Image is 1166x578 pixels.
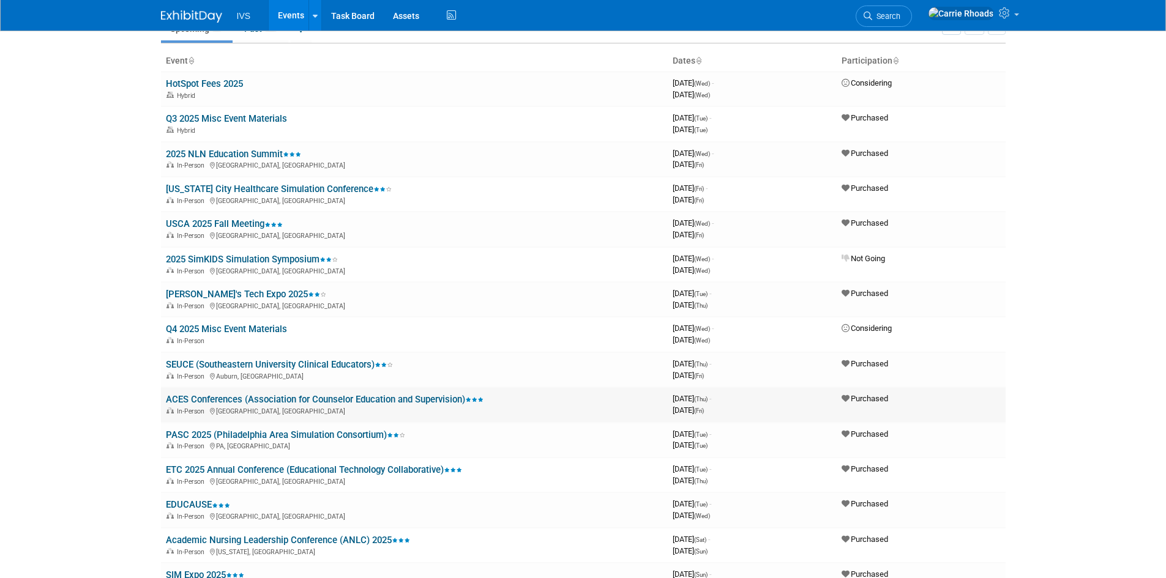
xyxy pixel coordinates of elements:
[166,464,462,475] a: ETC 2025 Annual Conference (Educational Technology Collaborative)
[694,256,710,262] span: (Wed)
[842,183,888,193] span: Purchased
[708,535,710,544] span: -
[673,183,708,193] span: [DATE]
[177,161,208,169] span: In-Person
[673,289,711,298] span: [DATE]
[712,254,714,263] span: -
[842,429,888,439] span: Purchased
[166,324,287,335] a: Q4 2025 Misc Event Materials
[842,464,888,473] span: Purchased
[166,230,663,240] div: [GEOGRAPHIC_DATA], [GEOGRAPHIC_DATA]
[928,7,994,20] img: Carrie Rhoads
[694,302,708,309] span: (Thu)
[673,218,714,228] span: [DATE]
[709,394,711,403] span: -
[842,394,888,403] span: Purchased
[694,337,710,344] span: (Wed)
[188,56,194,65] a: Sort by Event Name
[673,511,710,520] span: [DATE]
[694,478,708,484] span: (Thu)
[694,325,710,332] span: (Wed)
[842,359,888,368] span: Purchased
[673,300,708,309] span: [DATE]
[673,78,714,87] span: [DATE]
[166,160,663,169] div: [GEOGRAPHIC_DATA], [GEOGRAPHIC_DATA]
[694,501,708,508] span: (Tue)
[712,324,714,333] span: -
[694,396,708,402] span: (Thu)
[177,337,208,345] span: In-Person
[166,92,174,98] img: Hybrid Event
[166,546,663,556] div: [US_STATE], [GEOGRAPHIC_DATA]
[673,406,704,415] span: [DATE]
[842,254,885,263] span: Not Going
[694,431,708,438] span: (Tue)
[161,10,222,23] img: ExhibitDay
[166,442,174,448] img: In-Person Event
[694,80,710,87] span: (Wed)
[673,546,708,555] span: [DATE]
[694,185,704,192] span: (Fri)
[166,78,243,89] a: HotSpot Fees 2025
[842,113,888,122] span: Purchased
[673,230,704,239] span: [DATE]
[177,302,208,310] span: In-Person
[673,371,704,380] span: [DATE]
[166,113,287,124] a: Q3 2025 Misc Event Materials
[166,429,405,440] a: PASC 2025 (Philadelphia Area Simulation Consortium)
[694,372,704,379] span: (Fri)
[842,535,888,544] span: Purchased
[166,406,663,415] div: [GEOGRAPHIC_DATA], [GEOGRAPHIC_DATA]
[694,361,708,368] span: (Thu)
[673,440,708,450] span: [DATE]
[166,440,663,450] div: PA, [GEOGRAPHIC_DATA]
[166,513,174,519] img: In-Person Event
[842,149,888,158] span: Purchased
[166,149,301,160] a: 2025 NLN Education Summit
[166,535,410,546] a: Academic Nursing Leadership Conference (ANLC) 2025
[709,499,711,508] span: -
[673,324,714,333] span: [DATE]
[842,289,888,298] span: Purchased
[177,513,208,521] span: In-Person
[177,197,208,205] span: In-Person
[166,265,663,275] div: [GEOGRAPHIC_DATA], [GEOGRAPHIC_DATA]
[694,115,708,122] span: (Tue)
[694,291,708,297] span: (Tue)
[695,56,701,65] a: Sort by Start Date
[694,571,708,578] span: (Sun)
[673,125,708,134] span: [DATE]
[161,51,668,72] th: Event
[694,267,710,274] span: (Wed)
[177,267,208,275] span: In-Person
[166,218,283,229] a: USCA 2025 Fall Meeting
[673,195,704,204] span: [DATE]
[166,300,663,310] div: [GEOGRAPHIC_DATA], [GEOGRAPHIC_DATA]
[842,218,888,228] span: Purchased
[694,548,708,555] span: (Sun)
[166,476,663,486] div: [GEOGRAPHIC_DATA], [GEOGRAPHIC_DATA]
[856,6,912,27] a: Search
[673,394,711,403] span: [DATE]
[694,513,710,519] span: (Wed)
[694,466,708,473] span: (Tue)
[673,499,711,508] span: [DATE]
[166,407,174,413] img: In-Person Event
[673,359,711,368] span: [DATE]
[673,265,710,275] span: [DATE]
[694,407,704,414] span: (Fri)
[673,90,710,99] span: [DATE]
[166,161,174,168] img: In-Person Event
[709,429,711,439] span: -
[709,289,711,298] span: -
[668,51,837,72] th: Dates
[673,464,711,473] span: [DATE]
[673,160,704,169] span: [DATE]
[166,127,174,133] img: Hybrid Event
[166,337,174,343] img: In-Person Event
[166,394,484,405] a: ACES Conferences (Association for Counselor Education and Supervision)
[166,254,338,265] a: 2025 SimKIDS Simulation Symposium
[694,150,710,157] span: (Wed)
[694,442,708,449] span: (Tue)
[842,324,892,333] span: Considering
